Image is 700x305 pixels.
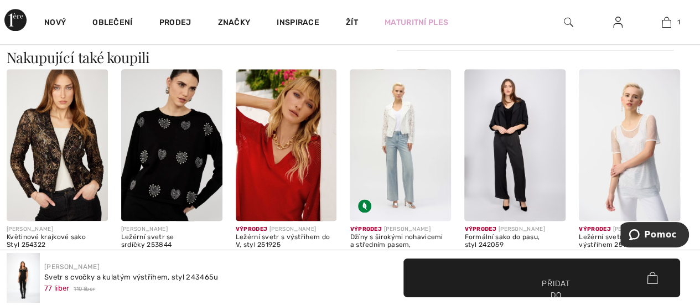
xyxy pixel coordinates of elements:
[604,15,631,29] a: Přihlásit se
[44,18,66,29] a: Nový
[217,18,250,27] font: Značky
[92,18,132,29] a: Oblečení
[121,226,168,232] font: [PERSON_NAME]
[384,226,431,232] font: [PERSON_NAME]
[350,233,443,256] font: Džíny s širokými nohavicemi a středním pasem, model 252916
[613,226,660,232] font: [PERSON_NAME]
[92,18,132,27] font: Oblečení
[677,18,680,26] font: 1
[217,18,250,29] a: Značky
[74,286,95,292] font: 110 liber
[236,69,337,221] img: Ležérní svetr s výstřihem do V, styl 251925
[159,18,191,29] a: Prodej
[44,18,66,27] font: Nový
[564,15,573,29] img: vyhledat na webových stránkách
[350,69,451,221] img: Džíny s širokými nohavicemi a středním pasem, model 252916
[579,233,656,249] font: Ležérní svetr s kulatým výstřihem 251951
[121,233,174,249] font: Ležérní svetr se srdíčky 253844
[620,222,689,250] iframe: Opens a widget where you can chat to one of our agents
[7,233,86,249] font: Květinové krajkové sako Styl 254322
[579,69,680,221] img: Ležérní svetr s kulatým výstřihem 251951
[44,284,69,292] font: 77 liber
[7,48,150,67] font: Nakupující také koupili
[7,69,108,221] img: Květinové krajkové sako Styl 254322
[346,17,358,28] a: Žít
[358,199,371,213] img: Udržitelná tkanina
[121,69,222,221] img: Ležérní svetr se srdíčky 253844
[4,9,27,31] img: 1ère Avenue
[7,253,40,303] img: Svetr s cvočky a kulatým výstřihem, styl 243465u
[662,15,671,29] img: Moje taška
[277,18,319,27] font: Inspirace
[464,69,566,221] img: Formální sako do pasu, styl 242059
[350,226,381,232] font: Výprodej
[346,18,358,27] font: Žít
[44,263,100,271] a: [PERSON_NAME]
[647,272,657,284] img: Bag.svg
[236,226,267,232] font: Výprodej
[7,226,53,232] font: [PERSON_NAME]
[385,18,448,27] font: Maturitní ples
[499,226,545,232] font: [PERSON_NAME]
[613,15,623,29] img: Moje informace
[464,233,540,249] font: Formální sako do pasu, styl 242059
[642,15,691,29] a: 1
[464,226,496,232] font: Výprodej
[236,233,330,249] font: Ležérní svetr s výstřihem do V, styl 251925
[579,226,610,232] font: Výprodej
[159,18,191,27] font: Prodej
[269,226,316,232] font: [PERSON_NAME]
[44,273,218,281] font: Svetr s cvočky a kulatým výstřihem, styl 243465u
[385,17,448,28] a: Maturitní ples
